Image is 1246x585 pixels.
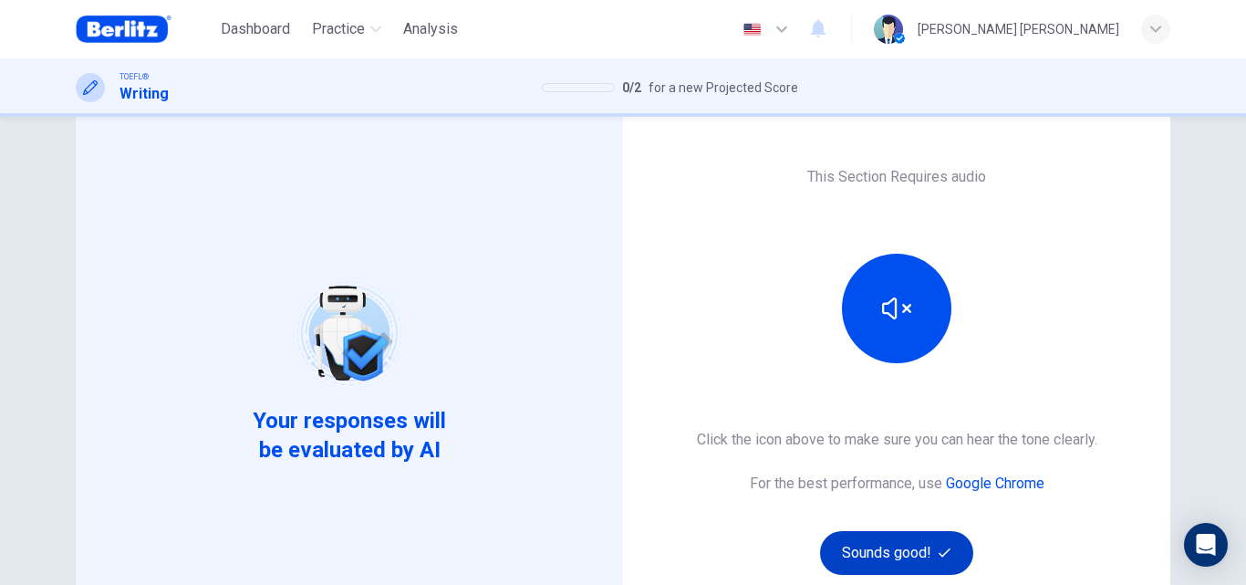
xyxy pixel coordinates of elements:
[697,429,1097,451] h6: Click the icon above to make sure you can hear the tone clearly.
[76,11,171,47] img: Berlitz Brasil logo
[291,276,407,392] img: robot icon
[305,13,389,46] button: Practice
[874,15,903,44] img: Profile picture
[622,77,641,99] span: 0 / 2
[750,473,1044,495] h6: For the best performance, use
[918,18,1119,40] div: [PERSON_NAME] [PERSON_NAME]
[76,11,213,47] a: Berlitz Brasil logo
[741,23,763,37] img: en
[946,475,1044,492] a: Google Chrome
[312,18,365,40] span: Practice
[396,13,465,46] button: Analysis
[1184,523,1228,567] div: Open Intercom Messenger
[119,83,169,105] h1: Writing
[221,18,290,40] span: Dashboard
[239,406,461,465] span: Your responses will be evaluated by AI
[119,70,149,83] span: TOEFL®
[649,77,798,99] span: for a new Projected Score
[807,166,986,188] h6: This Section Requires audio
[403,18,458,40] span: Analysis
[820,531,973,575] button: Sounds good!
[213,13,297,46] button: Dashboard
